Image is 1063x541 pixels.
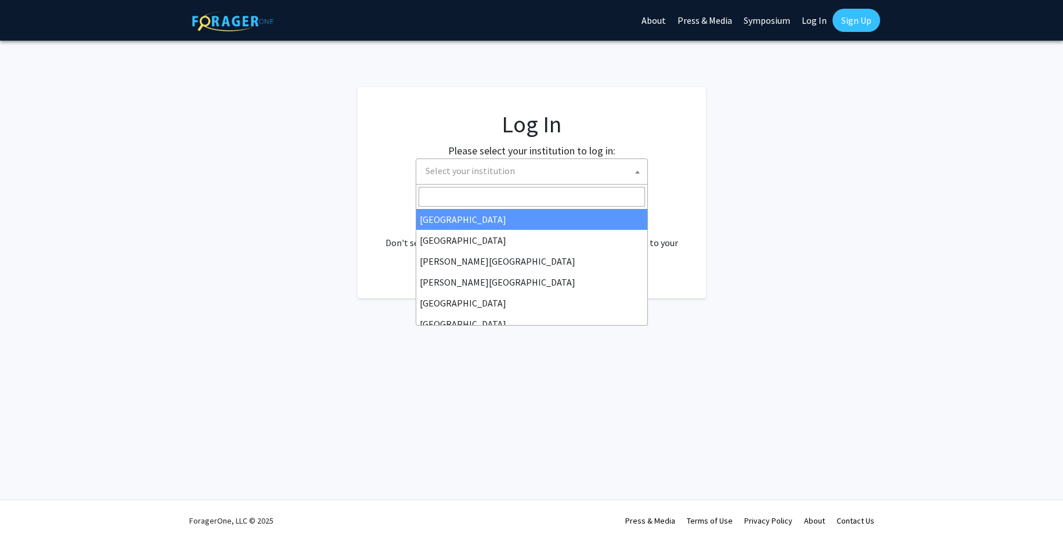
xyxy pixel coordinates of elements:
a: Press & Media [625,515,675,526]
div: No account? . Don't see your institution? about bringing ForagerOne to your institution. [381,208,683,264]
input: Search [419,187,645,207]
label: Please select your institution to log in: [448,143,615,158]
a: About [804,515,825,526]
li: [GEOGRAPHIC_DATA] [416,313,647,334]
span: Select your institution [421,159,647,183]
h1: Log In [381,110,683,138]
a: Contact Us [837,515,874,526]
li: [GEOGRAPHIC_DATA] [416,209,647,230]
li: [GEOGRAPHIC_DATA] [416,293,647,313]
li: [PERSON_NAME][GEOGRAPHIC_DATA] [416,251,647,272]
a: Privacy Policy [744,515,792,526]
img: ForagerOne Logo [192,11,273,31]
iframe: Chat [1014,489,1054,532]
li: [PERSON_NAME][GEOGRAPHIC_DATA] [416,272,647,293]
li: [GEOGRAPHIC_DATA] [416,230,647,251]
div: ForagerOne, LLC © 2025 [189,500,273,541]
span: Select your institution [416,158,648,185]
a: Terms of Use [687,515,733,526]
a: Sign Up [833,9,880,32]
span: Select your institution [426,165,515,176]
